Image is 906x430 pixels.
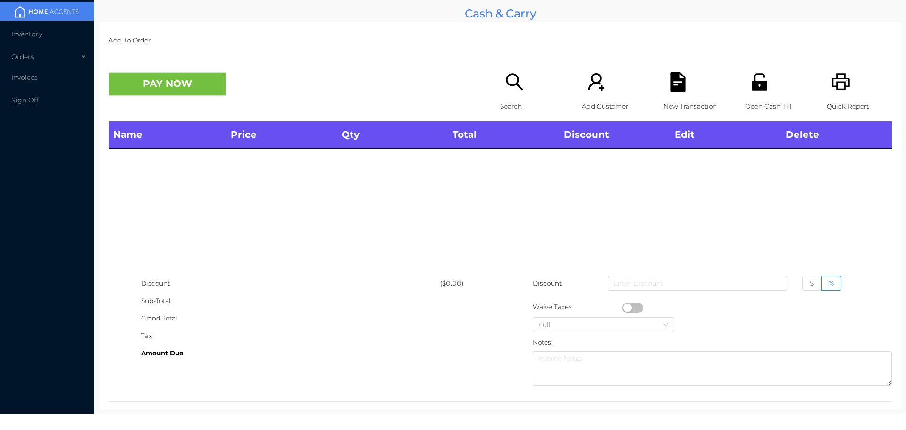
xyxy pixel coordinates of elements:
i: icon: down [663,322,669,329]
th: Total [448,121,559,149]
th: Qty [337,121,448,149]
div: Tax [141,327,440,345]
th: Name [109,121,226,149]
p: Quick Report [827,98,892,115]
p: New Transaction [663,98,729,115]
span: $ [810,279,814,287]
p: Search [500,98,565,115]
input: Enter Discount [608,276,787,291]
p: Add Customer [582,98,647,115]
div: Amount Due [141,345,440,362]
div: Grand Total [141,310,440,327]
p: Open Cash Till [745,98,810,115]
div: ($0.00) [440,275,500,292]
span: % [829,279,834,287]
th: Edit [670,121,781,149]
p: Discount [533,275,562,292]
th: Price [226,121,337,149]
div: null [538,318,560,332]
i: icon: file-text [668,72,688,92]
th: Delete [781,121,892,149]
p: Add To Order [109,32,892,49]
i: icon: printer [831,72,851,92]
label: Notes: [533,338,553,346]
span: Sign Off [11,96,39,104]
th: Discount [559,121,670,149]
div: Discount [141,275,440,292]
span: Inventory [11,30,42,38]
i: icon: user-add [587,72,606,92]
div: Cash & Carry [99,5,901,22]
i: icon: search [505,72,524,92]
button: PAY NOW [109,72,226,96]
i: icon: unlock [750,72,769,92]
div: Sub-Total [141,292,440,310]
img: mainBanner [11,5,82,19]
span: Invoices [11,73,38,82]
div: Waive Taxes [533,298,622,316]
